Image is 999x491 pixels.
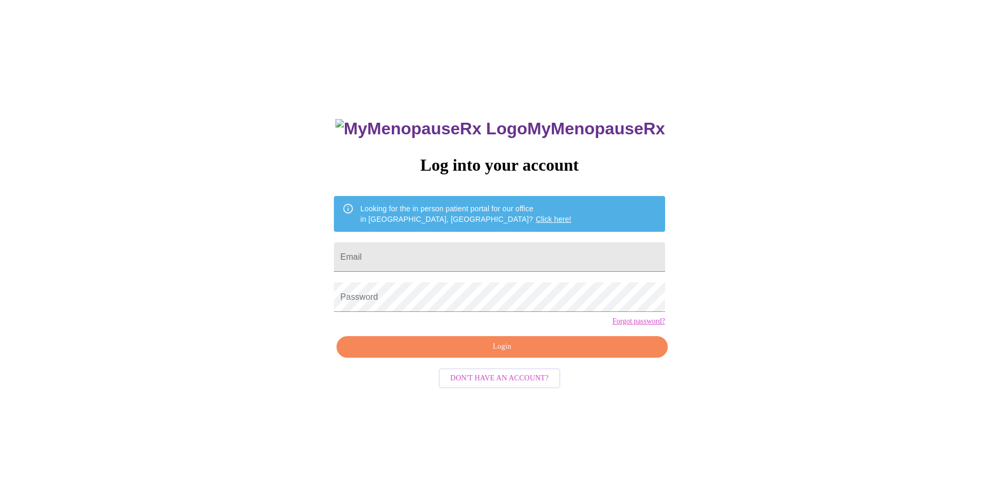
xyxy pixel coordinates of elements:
[335,119,527,139] img: MyMenopauseRx Logo
[360,199,571,229] div: Looking for the in person patient portal for our office in [GEOGRAPHIC_DATA], [GEOGRAPHIC_DATA]?
[612,317,665,326] a: Forgot password?
[450,372,549,385] span: Don't have an account?
[335,119,665,139] h3: MyMenopauseRx
[436,373,563,382] a: Don't have an account?
[349,340,655,353] span: Login
[337,336,667,358] button: Login
[334,155,665,175] h3: Log into your account
[439,368,560,389] button: Don't have an account?
[536,215,571,223] a: Click here!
